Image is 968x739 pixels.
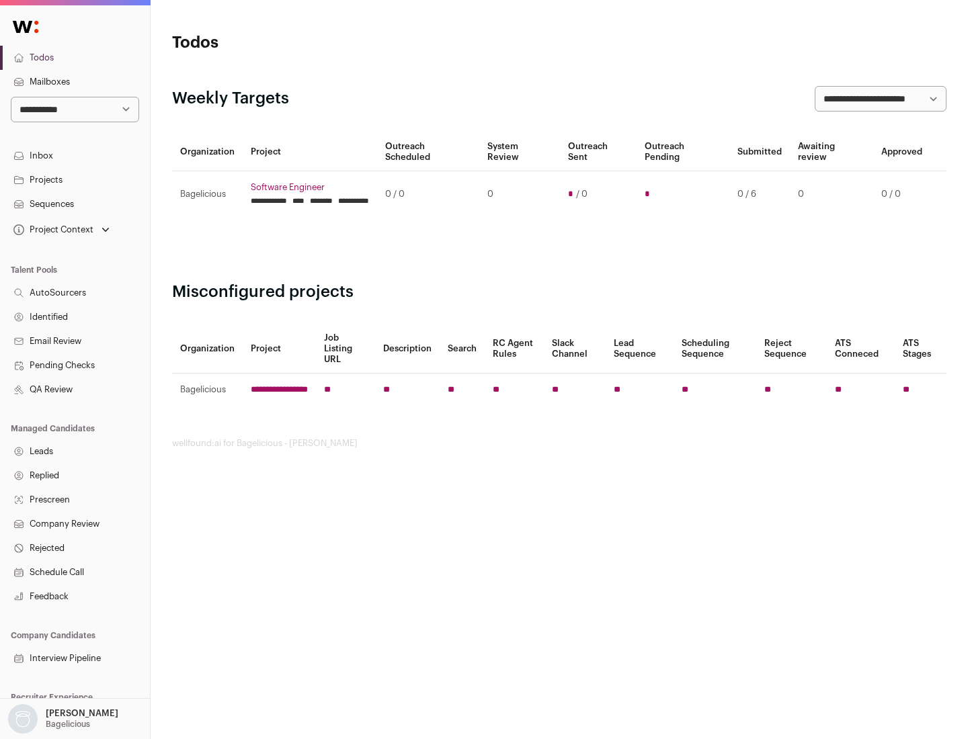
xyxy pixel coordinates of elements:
button: Open dropdown [11,220,112,239]
th: Organization [172,133,243,171]
h2: Misconfigured projects [172,281,946,303]
th: Lead Sequence [606,324,674,374]
a: Software Engineer [251,182,369,193]
th: Organization [172,324,243,374]
th: Description [375,324,440,374]
h2: Weekly Targets [172,88,289,110]
button: Open dropdown [5,704,121,734]
th: Approved [873,133,930,171]
th: ATS Conneced [827,324,894,374]
th: Submitted [729,133,790,171]
th: Outreach Scheduled [377,133,479,171]
p: [PERSON_NAME] [46,708,118,719]
th: Job Listing URL [316,324,375,374]
th: ATS Stages [895,324,946,374]
td: 0 [790,171,873,218]
th: Outreach Pending [637,133,729,171]
th: Outreach Sent [560,133,637,171]
th: Project [243,133,377,171]
th: Search [440,324,485,374]
th: RC Agent Rules [485,324,543,374]
p: Bagelicious [46,719,90,730]
th: Reject Sequence [756,324,828,374]
td: Bagelicious [172,374,243,406]
th: Awaiting review [790,133,873,171]
h1: Todos [172,32,430,54]
th: Slack Channel [544,324,606,374]
td: 0 [479,171,559,218]
td: 0 / 6 [729,171,790,218]
th: System Review [479,133,559,171]
td: 0 / 0 [377,171,479,218]
th: Scheduling Sequence [674,324,756,374]
td: Bagelicious [172,171,243,218]
div: Project Context [11,224,93,235]
span: / 0 [576,189,588,200]
td: 0 / 0 [873,171,930,218]
th: Project [243,324,316,374]
img: Wellfound [5,13,46,40]
footer: wellfound:ai for Bagelicious - [PERSON_NAME] [172,438,946,449]
img: nopic.png [8,704,38,734]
